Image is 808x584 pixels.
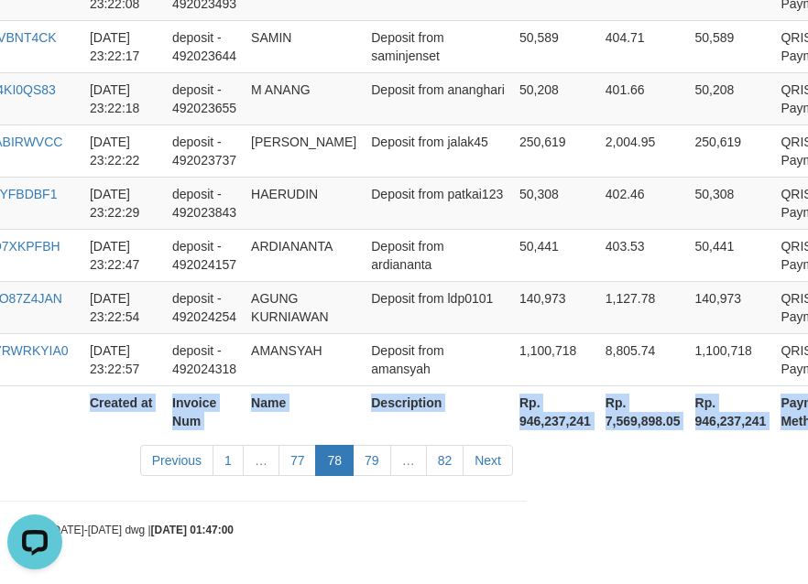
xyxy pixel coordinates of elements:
[82,124,165,177] td: [DATE] 23:22:22
[688,20,774,72] td: 50,589
[688,385,774,438] th: Rp. 946,237,241
[512,177,598,229] td: 50,308
[598,72,688,124] td: 401.66
[243,445,279,476] a: …
[364,72,512,124] td: Deposit from ananghari
[512,124,598,177] td: 250,619
[512,333,598,385] td: 1,100,718
[165,385,244,438] th: Invoice Num
[213,445,244,476] a: 1
[165,333,244,385] td: deposit - 492024318
[598,333,688,385] td: 8,805.74
[512,385,598,438] th: Rp. 946,237,241
[165,177,244,229] td: deposit - 492023843
[151,524,234,536] strong: [DATE] 01:47:00
[244,333,364,385] td: AMANSYAH
[244,281,364,333] td: AGUNG KURNIAWAN
[82,281,165,333] td: [DATE] 23:22:54
[390,445,427,476] a: …
[244,177,364,229] td: HAERUDIN
[244,385,364,438] th: Name
[165,72,244,124] td: deposit - 492023655
[82,72,165,124] td: [DATE] 23:22:18
[364,20,512,72] td: Deposit from saminjenset
[598,124,688,177] td: 2,004.95
[688,124,774,177] td: 250,619
[364,385,512,438] th: Description
[82,177,165,229] td: [DATE] 23:22:29
[598,229,688,281] td: 403.53
[512,72,598,124] td: 50,208
[598,20,688,72] td: 404.71
[688,281,774,333] td: 140,973
[12,524,234,536] small: code © [DATE]-[DATE] dwg |
[244,229,364,281] td: ARDIANANTA
[244,20,364,72] td: SAMIN
[512,229,598,281] td: 50,441
[165,229,244,281] td: deposit - 492024157
[82,20,165,72] td: [DATE] 23:22:17
[364,177,512,229] td: Deposit from patkai123
[688,229,774,281] td: 50,441
[353,445,391,476] a: 79
[364,281,512,333] td: Deposit from ldp0101
[512,281,598,333] td: 140,973
[165,20,244,72] td: deposit - 492023644
[512,20,598,72] td: 50,589
[140,445,213,476] a: Previous
[364,124,512,177] td: Deposit from jalak45
[244,72,364,124] td: M ANANG
[463,445,513,476] a: Next
[165,124,244,177] td: deposit - 492023737
[364,229,512,281] td: Deposit from ardiananta
[598,281,688,333] td: 1,127.78
[598,177,688,229] td: 402.46
[165,281,244,333] td: deposit - 492024254
[598,385,688,438] th: Rp. 7,569,898.05
[364,333,512,385] td: Deposit from amansyah
[315,445,354,476] a: 78
[426,445,464,476] a: 82
[278,445,317,476] a: 77
[82,333,165,385] td: [DATE] 23:22:57
[244,124,364,177] td: [PERSON_NAME]
[7,7,62,62] button: Open LiveChat chat widget
[688,177,774,229] td: 50,308
[688,333,774,385] td: 1,100,718
[688,72,774,124] td: 50,208
[82,229,165,281] td: [DATE] 23:22:47
[82,385,165,438] th: Created at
